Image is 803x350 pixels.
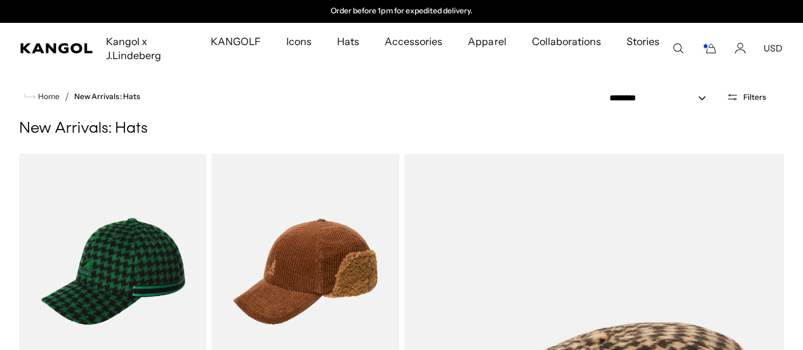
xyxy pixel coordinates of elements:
a: Kangol x J.Lindeberg [93,23,197,74]
span: Filters [743,93,766,102]
a: Kangol [20,43,93,53]
a: Accessories [372,23,455,60]
button: Cart [701,43,717,54]
span: Stories [627,23,660,74]
span: Accessories [385,23,442,60]
button: Open filters [719,91,774,103]
div: Announcement [271,6,533,17]
span: KANGOLF [210,23,260,60]
span: Collaborations [531,23,601,60]
span: Icons [286,23,312,60]
a: Collaborations [519,23,613,60]
li: / [60,89,69,104]
select: Sort by: Featured [604,91,719,105]
a: Apparel [455,23,519,60]
summary: Search here [672,43,684,54]
p: Order before 1pm for expedited delivery. [331,6,472,17]
a: Stories [614,23,672,74]
button: USD [764,43,783,54]
span: Apparel [468,23,506,60]
div: 2 of 2 [271,6,533,17]
a: KANGOLF [197,23,273,60]
span: Home [36,92,60,101]
span: Kangol x J.Lindeberg [106,23,185,74]
span: Hats [337,23,359,60]
a: New Arrivals: Hats [74,92,140,101]
a: Home [24,91,60,102]
a: Icons [274,23,324,60]
h1: New Arrivals: Hats [19,119,784,138]
slideshow-component: Announcement bar [271,6,533,17]
a: Account [734,43,746,54]
a: Hats [324,23,372,60]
